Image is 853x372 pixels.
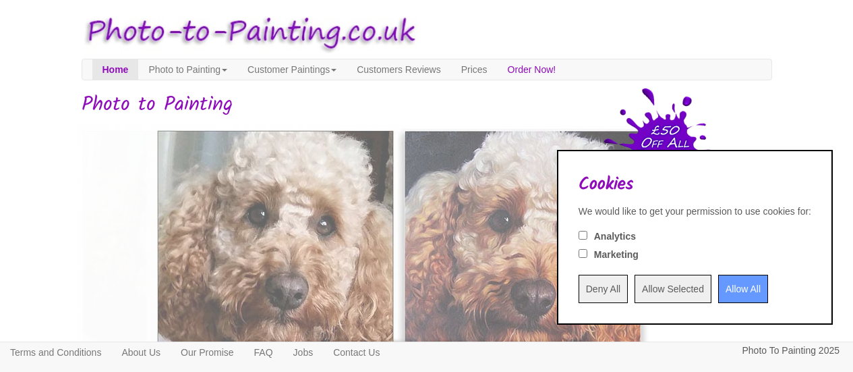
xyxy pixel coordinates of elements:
[579,275,628,303] input: Deny All
[742,342,840,359] p: Photo To Painting 2025
[718,275,768,303] input: Allow All
[171,342,244,363] a: Our Promise
[323,342,390,363] a: Contact Us
[138,59,237,80] a: Photo to Painting
[82,94,772,116] h1: Photo to Painting
[604,88,725,208] img: 50 pound price drop
[579,205,811,218] div: We would like to get your permission to use cookies for:
[579,175,811,194] h2: Cookies
[283,342,324,363] a: Jobs
[111,342,171,363] a: About Us
[92,59,139,80] a: Home
[498,59,566,80] a: Order Now!
[244,342,283,363] a: FAQ
[347,59,450,80] a: Customers Reviews
[594,230,636,243] label: Analytics
[451,59,498,80] a: Prices
[237,59,347,80] a: Customer Paintings
[635,275,711,303] input: Allow Selected
[594,248,639,261] label: Marketing
[75,7,420,59] img: Photo to Painting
